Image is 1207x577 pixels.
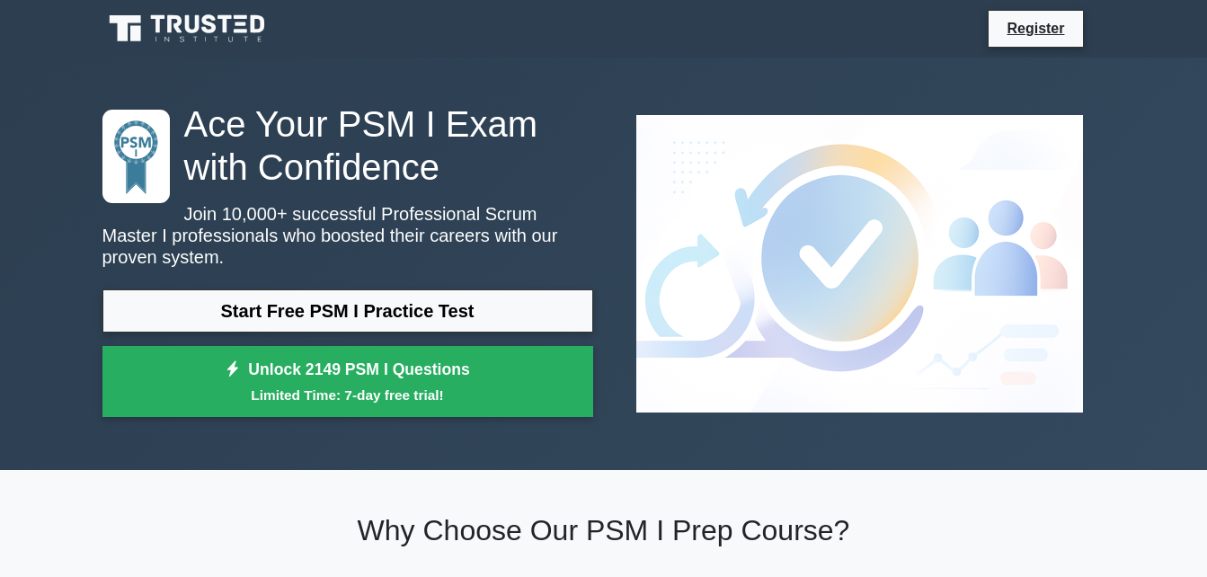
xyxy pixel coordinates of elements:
p: Join 10,000+ successful Professional Scrum Master I professionals who boosted their careers with ... [102,203,593,268]
small: Limited Time: 7-day free trial! [125,385,571,405]
a: Register [996,17,1075,40]
a: Unlock 2149 PSM I QuestionsLimited Time: 7-day free trial! [102,346,593,418]
h2: Why Choose Our PSM I Prep Course? [102,513,1105,547]
a: Start Free PSM I Practice Test [102,289,593,333]
img: Professional Scrum Master I Preview [622,101,1097,427]
h1: Ace Your PSM I Exam with Confidence [102,102,593,189]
